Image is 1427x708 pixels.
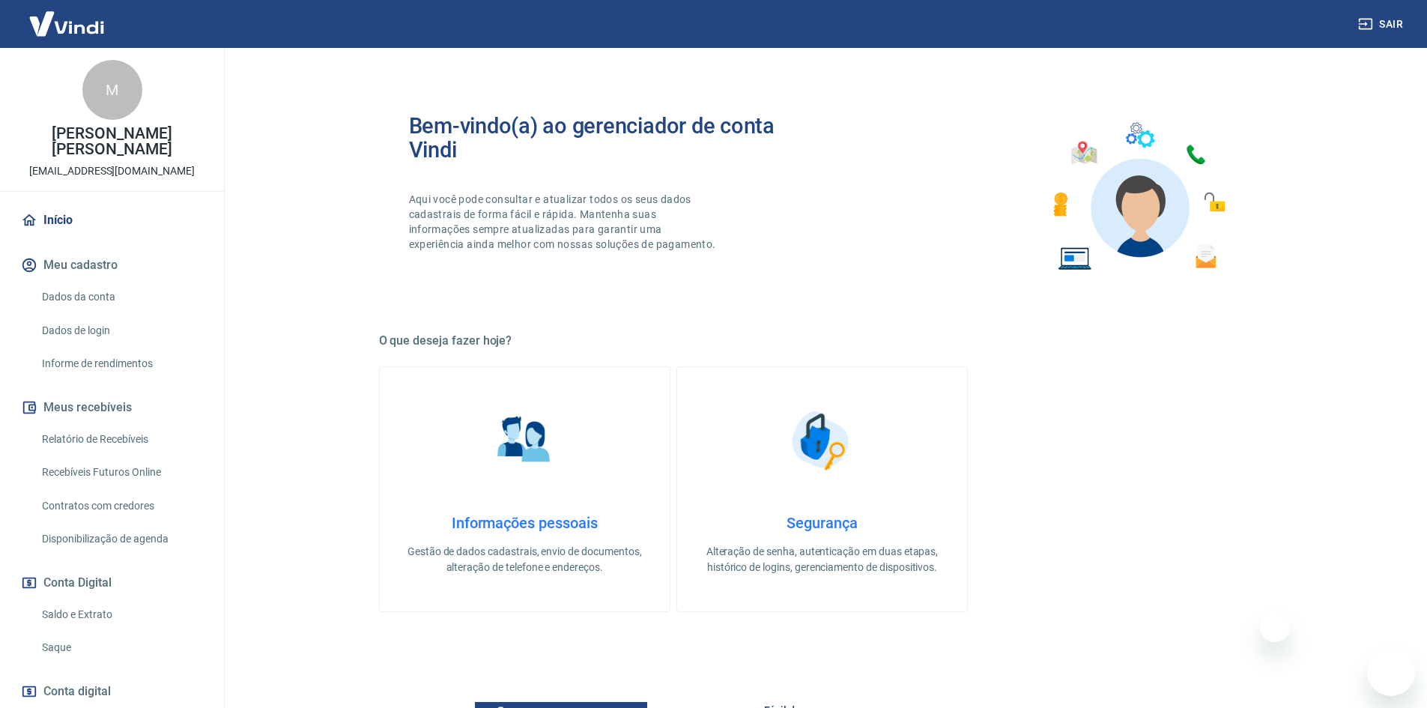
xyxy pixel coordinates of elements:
a: Conta digital [18,675,206,708]
iframe: Botão para abrir a janela de mensagens [1367,648,1415,696]
button: Sair [1355,10,1409,38]
p: [PERSON_NAME] [PERSON_NAME] [12,126,212,157]
a: Contratos com credores [36,491,206,521]
img: Imagem de um avatar masculino com diversos icones exemplificando as funcionalidades do gerenciado... [1040,114,1236,279]
img: Vindi [18,1,115,46]
button: Meu cadastro [18,249,206,282]
p: Alteração de senha, autenticação em duas etapas, histórico de logins, gerenciamento de dispositivos. [701,544,943,575]
a: Informe de rendimentos [36,348,206,379]
a: Dados da conta [36,282,206,312]
h2: Bem-vindo(a) ao gerenciador de conta Vindi [409,114,822,162]
a: Relatório de Recebíveis [36,424,206,455]
a: SegurançaSegurançaAlteração de senha, autenticação em duas etapas, histórico de logins, gerenciam... [676,366,968,612]
a: Dados de login [36,315,206,346]
button: Meus recebíveis [18,391,206,424]
span: Conta digital [43,681,111,702]
a: Saldo e Extrato [36,599,206,630]
h4: Informações pessoais [404,514,646,532]
div: M [82,60,142,120]
a: Informações pessoaisInformações pessoaisGestão de dados cadastrais, envio de documentos, alteraçã... [379,366,670,612]
button: Conta Digital [18,566,206,599]
a: Recebíveis Futuros Online [36,457,206,488]
img: Informações pessoais [487,403,562,478]
a: Saque [36,632,206,663]
p: Gestão de dados cadastrais, envio de documentos, alteração de telefone e endereços. [404,544,646,575]
iframe: Fechar mensagem [1260,612,1290,642]
p: [EMAIL_ADDRESS][DOMAIN_NAME] [29,163,195,179]
h5: O que deseja fazer hoje? [379,333,1266,348]
p: Aqui você pode consultar e atualizar todos os seus dados cadastrais de forma fácil e rápida. Mant... [409,192,719,252]
img: Segurança [784,403,859,478]
a: Disponibilização de agenda [36,524,206,554]
a: Início [18,204,206,237]
h4: Segurança [701,514,943,532]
